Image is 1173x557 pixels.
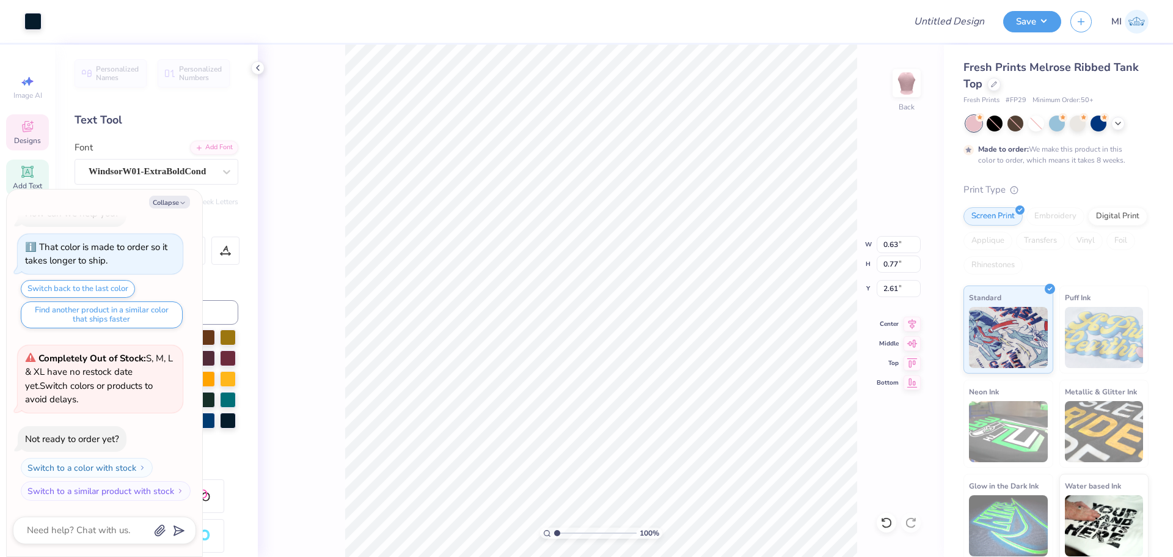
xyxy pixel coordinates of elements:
[1026,207,1084,226] div: Embroidery
[1032,95,1094,106] span: Minimum Order: 50 +
[963,95,999,106] span: Fresh Prints
[1016,232,1065,250] div: Transfers
[963,60,1139,91] span: Fresh Prints Melrose Ribbed Tank Top
[899,101,915,113] div: Back
[969,495,1048,556] img: Glow in the Dark Ink
[1088,207,1147,226] div: Digital Print
[969,401,1048,462] img: Neon Ink
[1003,11,1061,32] button: Save
[75,112,238,128] div: Text Tool
[963,183,1149,197] div: Print Type
[963,232,1012,250] div: Applique
[963,207,1023,226] div: Screen Print
[978,144,1029,154] strong: Made to order:
[13,90,42,100] span: Image AI
[75,141,93,155] label: Font
[21,301,183,328] button: Find another product in a similar color that ships faster
[190,141,238,155] div: Add Font
[13,181,42,191] span: Add Text
[969,307,1048,368] img: Standard
[38,352,146,364] strong: Completely Out of Stock:
[877,320,899,328] span: Center
[1069,232,1103,250] div: Vinyl
[877,378,899,387] span: Bottom
[904,9,994,34] input: Untitled Design
[14,136,41,146] span: Designs
[1065,385,1137,398] span: Metallic & Glitter Ink
[1065,307,1144,368] img: Puff Ink
[21,481,191,501] button: Switch to a similar product with stock
[177,487,184,495] img: Switch to a similar product with stock
[969,385,999,398] span: Neon Ink
[1006,95,1026,106] span: # FP29
[978,144,1128,166] div: We make this product in this color to order, which means it takes 8 weeks.
[25,433,119,445] div: Not ready to order yet?
[969,479,1039,492] span: Glow in the Dark Ink
[149,196,190,208] button: Collapse
[96,65,139,82] span: Personalized Names
[969,291,1001,304] span: Standard
[1111,10,1149,34] a: MI
[963,256,1023,275] div: Rhinestones
[877,339,899,348] span: Middle
[179,65,222,82] span: Personalized Numbers
[1065,401,1144,462] img: Metallic & Glitter Ink
[139,464,146,471] img: Switch to a color with stock
[894,71,919,95] img: Back
[21,458,153,478] button: Switch to a color with stock
[1111,15,1122,29] span: MI
[1065,291,1091,304] span: Puff Ink
[25,241,167,267] div: That color is made to order so it takes longer to ship.
[21,280,135,298] button: Switch back to the last color
[1106,232,1135,250] div: Foil
[1065,479,1121,492] span: Water based Ink
[1125,10,1149,34] img: Ma. Isabella Adad
[640,528,659,539] span: 100 %
[25,352,173,406] span: S, M, L & XL have no restock date yet. Switch colors or products to avoid delays.
[877,359,899,367] span: Top
[1065,495,1144,556] img: Water based Ink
